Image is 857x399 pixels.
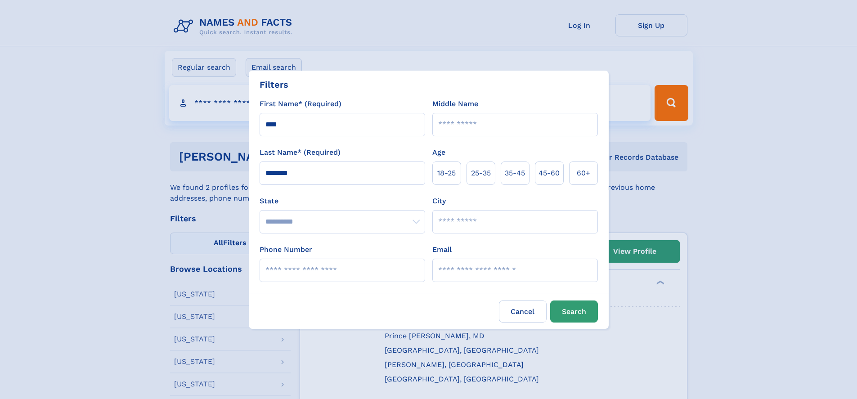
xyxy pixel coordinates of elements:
label: Last Name* (Required) [260,147,341,158]
div: Filters [260,78,288,91]
label: Middle Name [432,99,478,109]
span: 45‑60 [538,168,560,179]
button: Search [550,300,598,323]
span: 18‑25 [437,168,456,179]
span: 60+ [577,168,590,179]
label: City [432,196,446,206]
label: Cancel [499,300,547,323]
label: First Name* (Required) [260,99,341,109]
label: Email [432,244,452,255]
label: Phone Number [260,244,312,255]
label: Age [432,147,445,158]
label: State [260,196,425,206]
span: 25‑35 [471,168,491,179]
span: 35‑45 [505,168,525,179]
